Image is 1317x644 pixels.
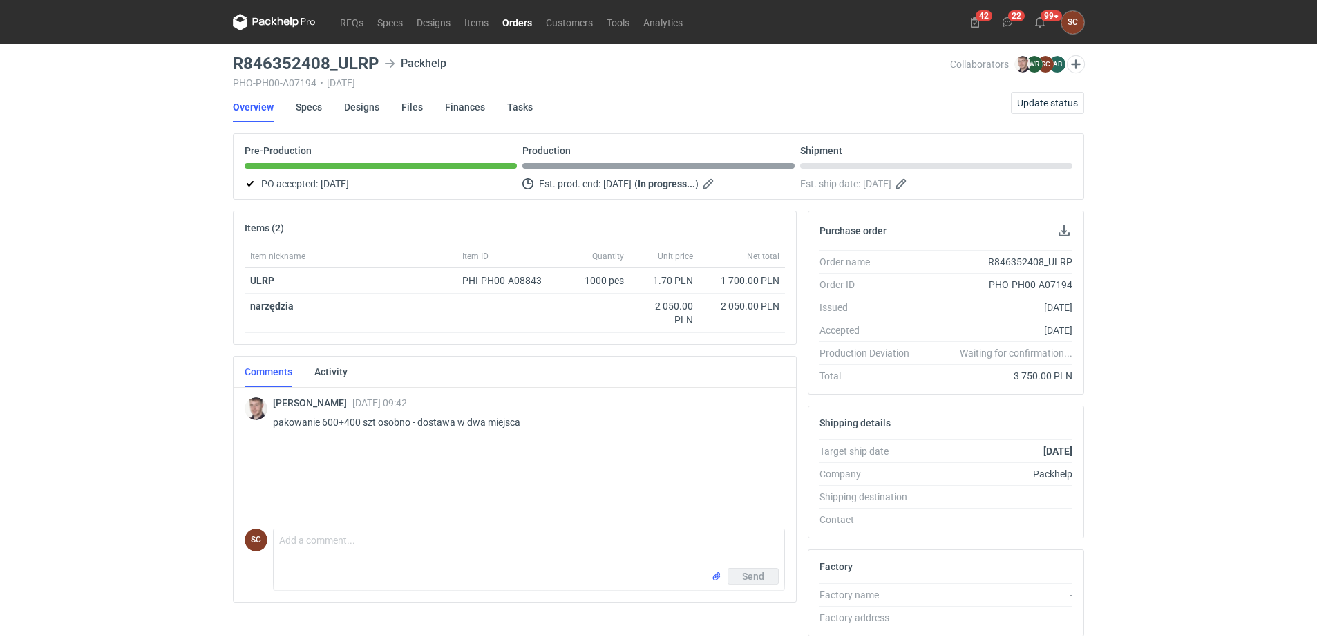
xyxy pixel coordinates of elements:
[800,176,1072,192] div: Est. ship date:
[1011,92,1084,114] button: Update status
[819,490,920,504] div: Shipping destination
[1049,56,1065,73] figcaption: AB
[245,397,267,420] img: Maciej Sikora
[728,568,779,585] button: Send
[1043,446,1072,457] strong: [DATE]
[863,176,891,192] span: [DATE]
[701,176,718,192] button: Edit estimated production end date
[1026,56,1043,73] figcaption: WR
[819,417,891,428] h2: Shipping details
[894,176,911,192] button: Edit estimated shipping date
[742,571,764,581] span: Send
[539,14,600,30] a: Customers
[819,255,920,269] div: Order name
[638,178,695,189] strong: In progress...
[333,14,370,30] a: RFQs
[233,14,316,30] svg: Packhelp Pro
[819,369,920,383] div: Total
[920,255,1072,269] div: R846352408_ULRP
[592,251,624,262] span: Quantity
[245,529,267,551] figcaption: SC
[462,251,489,262] span: Item ID
[1056,222,1072,239] button: Download PO
[704,274,779,287] div: 1 700.00 PLN
[233,92,274,122] a: Overview
[507,92,533,122] a: Tasks
[1067,55,1085,73] button: Edit collaborators
[635,274,693,287] div: 1.70 PLN
[233,55,379,72] h3: R846352408_ULRP
[636,14,690,30] a: Analytics
[352,397,407,408] span: [DATE] 09:42
[920,588,1072,602] div: -
[1061,11,1084,34] button: SC
[634,178,638,189] em: (
[273,414,774,430] p: pakowanie 600+400 szt osobno - dostawa w dwa miejsca
[245,529,267,551] div: Sylwia Cichórz
[819,467,920,481] div: Company
[920,611,1072,625] div: -
[1017,98,1078,108] span: Update status
[819,301,920,314] div: Issued
[747,251,779,262] span: Net total
[996,11,1018,33] button: 22
[920,278,1072,292] div: PHO-PH00-A07194
[635,299,693,327] div: 2 050.00 PLN
[273,397,352,408] span: [PERSON_NAME]
[1014,56,1031,73] img: Maciej Sikora
[245,222,284,234] h2: Items (2)
[920,513,1072,527] div: -
[819,444,920,458] div: Target ship date
[522,176,795,192] div: Est. prod. end:
[445,92,485,122] a: Finances
[819,513,920,527] div: Contact
[920,301,1072,314] div: [DATE]
[1037,56,1054,73] figcaption: SC
[920,369,1072,383] div: 3 750.00 PLN
[462,274,555,287] div: PHI-PH00-A08843
[384,55,446,72] div: Packhelp
[920,467,1072,481] div: Packhelp
[819,225,887,236] h2: Purchase order
[1029,11,1051,33] button: 99+
[250,275,274,286] a: ULRP
[964,11,986,33] button: 42
[495,14,539,30] a: Orders
[819,561,853,572] h2: Factory
[819,611,920,625] div: Factory address
[457,14,495,30] a: Items
[658,251,693,262] span: Unit price
[250,251,305,262] span: Item nickname
[600,14,636,30] a: Tools
[250,301,294,312] strong: narzędzia
[819,278,920,292] div: Order ID
[245,176,517,192] div: PO accepted:
[401,92,423,122] a: Files
[819,323,920,337] div: Accepted
[233,77,950,88] div: PHO-PH00-A07194 [DATE]
[320,77,323,88] span: •
[245,145,312,156] p: Pre-Production
[522,145,571,156] p: Production
[314,357,348,387] a: Activity
[819,346,920,360] div: Production Deviation
[560,268,629,294] div: 1000 pcs
[704,299,779,313] div: 2 050.00 PLN
[920,323,1072,337] div: [DATE]
[960,346,1072,360] em: Waiting for confirmation...
[344,92,379,122] a: Designs
[1061,11,1084,34] div: Sylwia Cichórz
[370,14,410,30] a: Specs
[950,59,1009,70] span: Collaborators
[321,176,349,192] span: [DATE]
[296,92,322,122] a: Specs
[410,14,457,30] a: Designs
[245,357,292,387] a: Comments
[819,588,920,602] div: Factory name
[603,176,632,192] span: [DATE]
[800,145,842,156] p: Shipment
[695,178,699,189] em: )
